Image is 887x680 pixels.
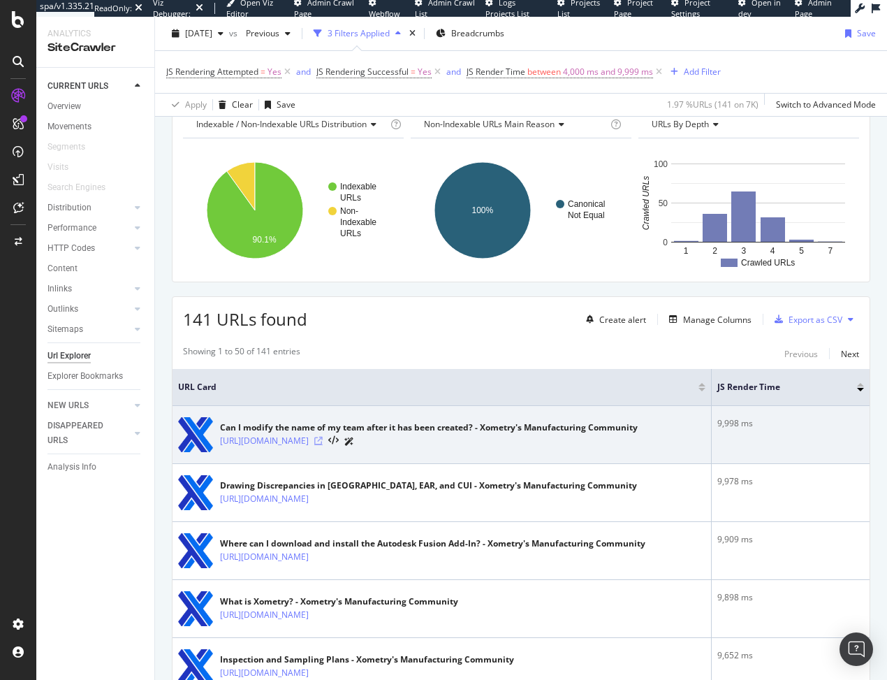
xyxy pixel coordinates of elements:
[47,221,131,236] a: Performance
[213,94,253,116] button: Clear
[828,246,833,256] text: 7
[183,150,400,271] svg: A chart.
[446,66,461,78] div: and
[599,314,646,326] div: Create alert
[47,140,85,154] div: Segments
[784,345,818,362] button: Previous
[220,421,638,434] div: Can I modify the name of my team after it has been created? - Xometry's Manufacturing Community
[47,160,82,175] a: Visits
[776,99,876,110] div: Switch to Advanced Mode
[527,66,561,78] span: between
[47,398,131,413] a: NEW URLS
[841,345,859,362] button: Next
[717,649,864,662] div: 9,652 ms
[296,65,311,78] button: and
[47,349,91,363] div: Url Explorer
[340,217,376,227] text: Indexable
[183,308,307,331] span: 141 URLs found
[418,62,432,82] span: Yes
[467,66,525,78] span: JS Render Time
[220,434,309,448] a: [URL][DOMAIN_NAME]
[240,22,296,45] button: Previous
[308,22,406,45] button: 3 Filters Applied
[220,653,514,666] div: Inspection and Sampling Plans - Xometry's Manufacturing Community
[316,66,409,78] span: JS Rendering Successful
[340,193,361,203] text: URLs
[47,99,145,114] a: Overview
[638,150,856,271] div: A chart.
[712,246,717,256] text: 2
[430,22,510,45] button: Breadcrumbs
[178,381,695,393] span: URL Card
[340,206,358,216] text: Non-
[328,27,390,39] div: 3 Filters Applied
[659,198,668,208] text: 50
[47,140,99,154] a: Segments
[684,246,689,256] text: 1
[769,308,842,331] button: Export as CSV
[47,221,96,236] div: Performance
[641,176,651,230] text: Crawled URLs
[47,160,68,175] div: Visits
[568,199,605,209] text: Canonical
[259,94,295,116] button: Save
[328,436,339,446] button: View HTML Source
[47,261,145,276] a: Content
[717,417,864,430] div: 9,998 ms
[185,27,212,39] span: 2025 Aug. 11th
[47,180,119,195] a: Search Engines
[47,99,81,114] div: Overview
[451,27,504,39] span: Breadcrumbs
[649,113,846,136] h4: URLs by Depth
[47,120,145,134] a: Movements
[240,27,279,39] span: Previous
[446,65,461,78] button: and
[664,311,752,328] button: Manage Columns
[47,302,131,317] a: Outlinks
[741,246,746,256] text: 3
[411,150,628,271] svg: A chart.
[857,27,876,39] div: Save
[789,314,842,326] div: Export as CSV
[47,369,123,384] div: Explorer Bookmarks
[314,437,323,445] a: Visit Online Page
[196,118,367,130] span: Indexable / Non-Indexable URLs distribution
[267,62,281,82] span: Yes
[717,533,864,546] div: 9,909 ms
[47,460,96,475] div: Analysis Info
[220,537,645,550] div: Where can I download and install the Autodesk Fusion Add-In? - Xometry's Manufacturing Community
[277,99,295,110] div: Save
[47,28,143,40] div: Analytics
[799,246,804,256] text: 5
[47,322,83,337] div: Sitemaps
[47,79,108,94] div: CURRENT URLS
[185,99,207,110] div: Apply
[193,113,388,136] h4: Indexable / Non-Indexable URLs Distribution
[741,258,795,268] text: Crawled URLs
[296,66,311,78] div: and
[220,595,458,608] div: What is Xometry? - Xometry's Manufacturing Community
[344,434,354,449] a: AI Url Details
[663,238,668,247] text: 0
[47,369,145,384] a: Explorer Bookmarks
[665,64,721,80] button: Add Filter
[47,79,131,94] a: CURRENT URLS
[717,381,836,393] span: JS Render Time
[47,282,131,296] a: Inlinks
[253,235,277,245] text: 90.1%
[47,349,145,363] a: Url Explorer
[568,210,605,220] text: Not Equal
[232,99,253,110] div: Clear
[229,27,240,39] span: vs
[717,591,864,604] div: 9,898 ms
[220,479,637,492] div: Drawing Discrepancies in [GEOGRAPHIC_DATA], EAR, and CUI - Xometry's Manufacturing Community
[47,322,131,337] a: Sitemaps
[47,201,91,215] div: Distribution
[220,666,309,680] a: [URL][DOMAIN_NAME]
[340,229,361,238] text: URLs
[183,345,300,362] div: Showing 1 to 50 of 141 entries
[166,22,229,45] button: [DATE]
[471,205,493,215] text: 100%
[47,460,145,475] a: Analysis Info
